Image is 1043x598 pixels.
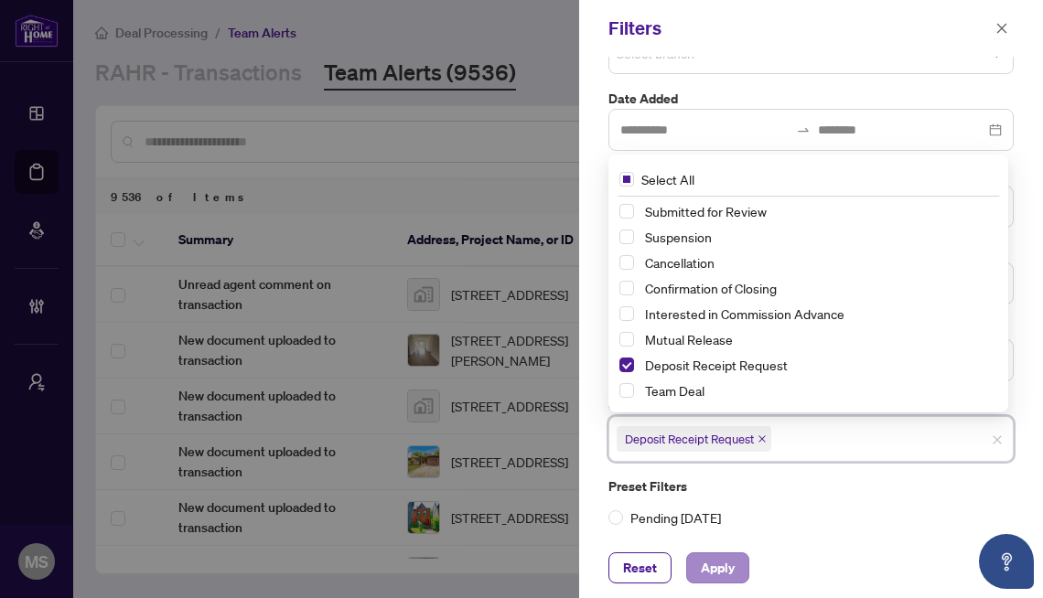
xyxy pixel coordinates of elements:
span: Select Cancellation [619,255,634,270]
span: Select Submitted for Review [619,204,634,219]
span: Reset [623,553,657,582]
span: Team Deal [645,382,704,399]
span: Submitted for Review [638,200,997,222]
span: close [995,22,1008,35]
span: Select Suspension [619,230,634,244]
span: Apply [701,553,735,582]
span: Confirmation of Closing [645,280,777,296]
label: Date Added [608,89,1014,109]
span: Select All [634,169,702,189]
span: to [796,123,811,137]
span: Interested in Commission Advance [638,303,997,325]
span: Select Interested in Commission Advance [619,306,634,321]
span: Select Mutual Release [619,332,634,347]
span: Select Team Deal [619,383,634,398]
span: Team Deal [638,379,997,401]
button: Reset [608,552,672,583]
span: Deposit Receipt Request [638,354,997,376]
button: Apply [686,552,749,583]
span: Mutual Release [645,331,733,347]
span: Pending [DATE] [623,507,728,528]
div: Filters [608,15,990,42]
span: Mutual Release [638,328,997,350]
span: Interested in Commission Advance [645,305,844,322]
span: Select Deposit Receipt Request [619,358,634,372]
span: Suspension [638,226,997,248]
span: Deposit Receipt Request [625,430,754,448]
span: Cancellation [638,251,997,273]
span: Deposit Receipt Request [645,357,788,373]
span: Select Confirmation of Closing [619,281,634,295]
span: close [758,434,767,443]
span: Suspension [645,229,712,245]
label: Preset Filters [608,476,1014,497]
span: close [992,434,1003,445]
span: Cancellation [645,254,715,271]
span: Submitted for Review [645,203,767,219]
span: Deposit Receipt Request [617,426,771,452]
span: swap-right [796,123,811,137]
button: Open asap [979,534,1034,589]
span: Confirmation of Closing [638,277,997,299]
